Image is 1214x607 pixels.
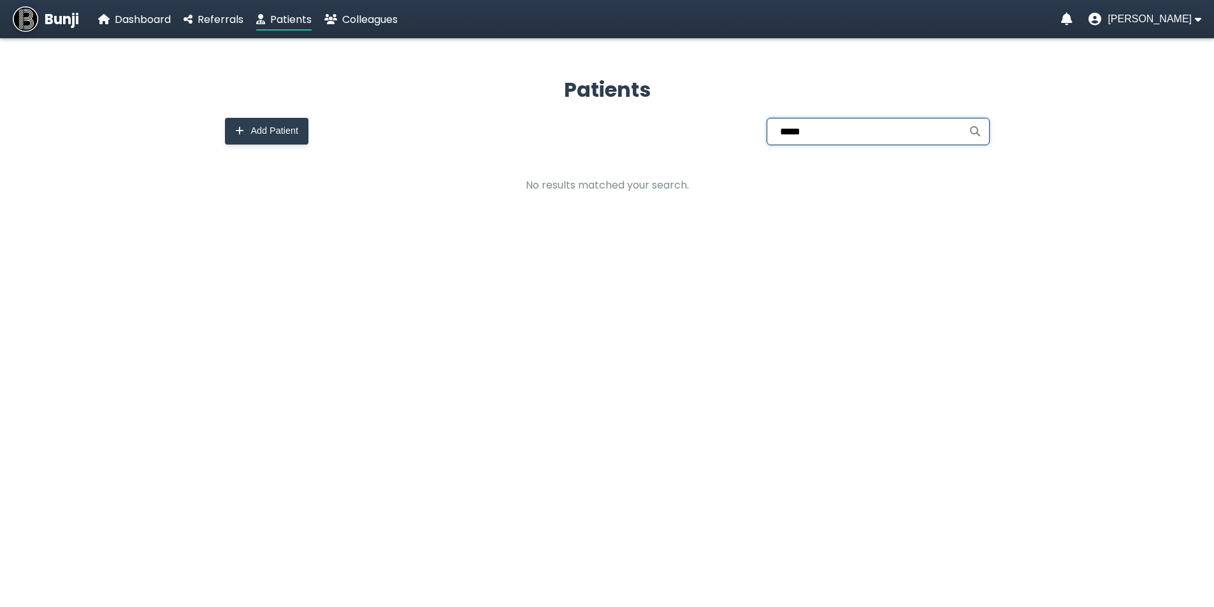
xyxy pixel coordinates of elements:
[225,177,990,193] p: No results matched your search.
[225,75,990,105] h2: Patients
[1108,13,1192,25] span: [PERSON_NAME]
[184,11,243,27] a: Referrals
[198,12,243,27] span: Referrals
[13,6,38,32] img: Bunji Dental Referral Management
[1061,13,1073,25] a: Notifications
[270,12,312,27] span: Patients
[115,12,171,27] span: Dashboard
[342,12,398,27] span: Colleagues
[13,6,79,32] a: Bunji
[98,11,171,27] a: Dashboard
[324,11,398,27] a: Colleagues
[45,9,79,30] span: Bunji
[225,118,308,145] button: Add Patient
[256,11,312,27] a: Patients
[251,125,298,136] span: Add Patient
[1088,13,1201,25] button: User menu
